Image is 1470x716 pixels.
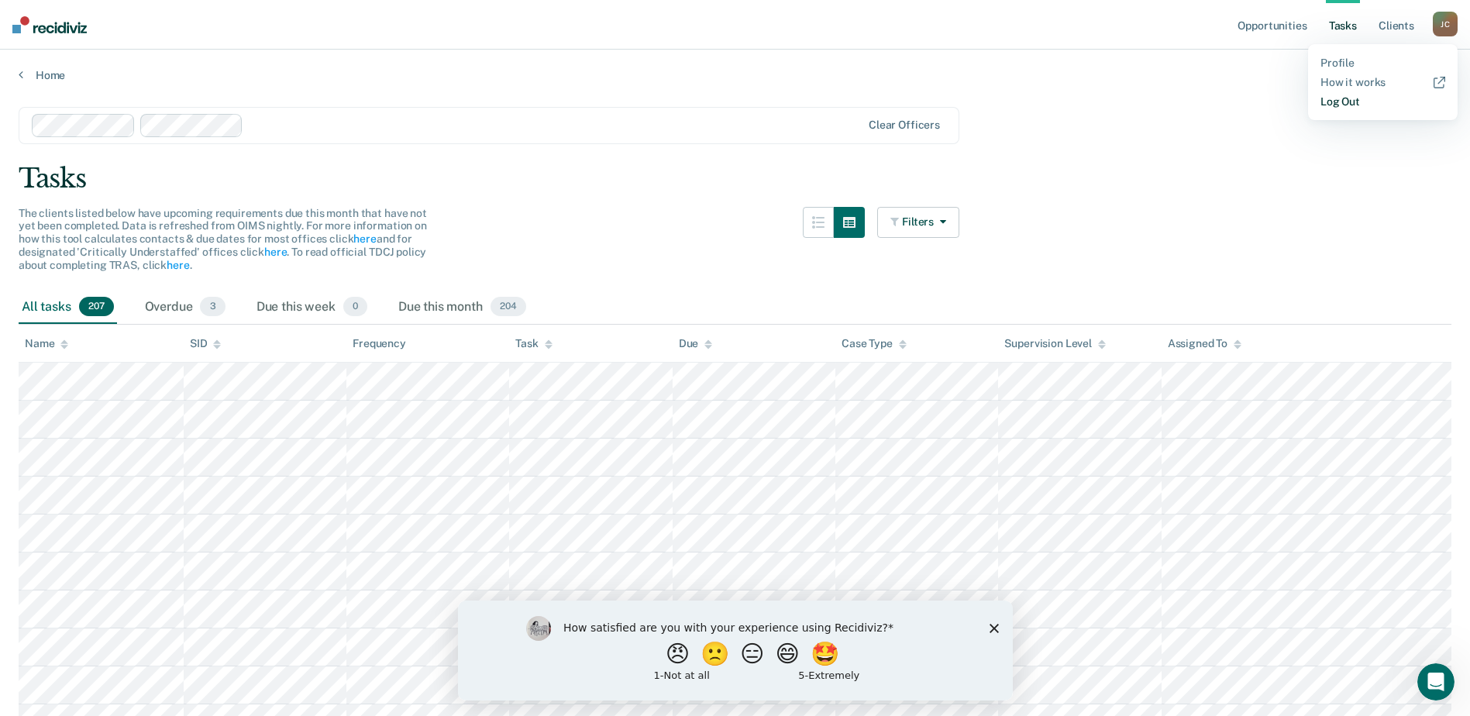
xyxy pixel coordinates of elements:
span: 3 [200,297,225,317]
iframe: Intercom live chat [1417,663,1455,701]
span: 204 [491,297,526,317]
button: JC [1433,12,1458,36]
div: All tasks207 [19,291,117,325]
div: Clear officers [869,119,940,132]
div: Task [515,337,552,350]
div: Supervision Level [1004,337,1106,350]
a: here [353,232,376,245]
iframe: Survey by Kim from Recidiviz [458,601,1013,701]
a: here [264,246,287,258]
button: Filters [877,207,959,238]
a: Log Out [1320,95,1445,108]
a: How it works [1320,76,1445,89]
span: 207 [79,297,114,317]
div: Name [25,337,68,350]
div: SID [190,337,222,350]
img: Recidiviz [12,16,87,33]
div: Due [679,337,713,350]
div: Assigned To [1168,337,1241,350]
div: Tasks [19,163,1451,194]
div: Due this month204 [395,291,529,325]
span: 0 [343,297,367,317]
div: Due this week0 [253,291,370,325]
div: Frequency [353,337,406,350]
div: J C [1433,12,1458,36]
div: Case Type [842,337,907,350]
a: Profile [1320,57,1445,70]
span: The clients listed below have upcoming requirements due this month that have not yet been complet... [19,207,427,271]
a: Home [19,68,1451,82]
div: Overdue3 [142,291,229,325]
a: here [167,259,189,271]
